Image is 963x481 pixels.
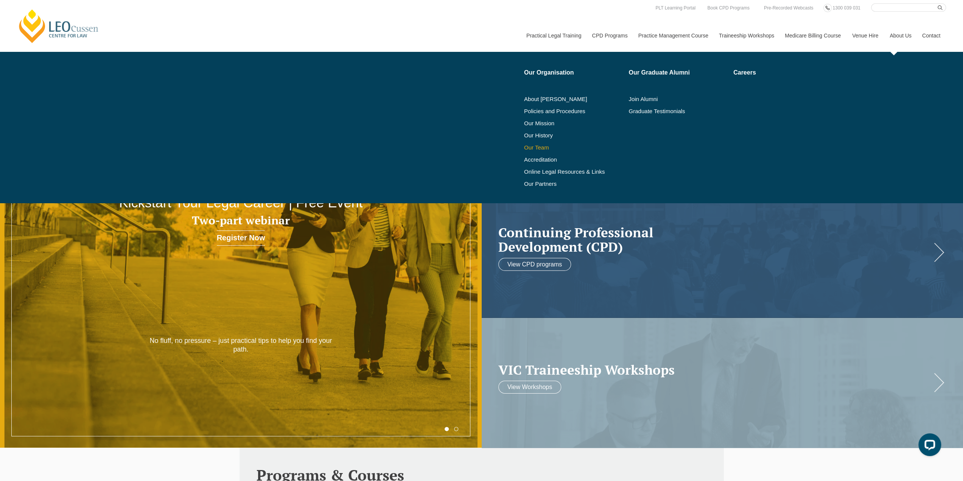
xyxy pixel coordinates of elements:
[586,19,632,52] a: CPD Programs
[733,70,819,76] a: Careers
[524,132,624,139] a: Our History
[629,96,728,102] a: Join Alumni
[762,4,815,12] a: Pre-Recorded Webcasts
[524,96,624,102] a: About [PERSON_NAME]
[524,145,624,151] a: Our Team
[454,427,458,431] button: 2
[524,157,624,163] a: Accreditation
[884,19,916,52] a: About Us
[498,225,932,254] h2: Continuing Professional Development (CPD)
[912,430,944,462] iframe: LiveChat chat widget
[498,362,932,377] a: VIC Traineeship Workshops
[524,70,624,76] a: Our Organisation
[832,5,860,11] span: 1300 039 031
[524,169,624,175] a: Online Legal Resources & Links
[633,19,713,52] a: Practice Management Course
[831,4,862,12] a: 1300 039 031
[524,181,624,187] a: Our Partners
[779,19,846,52] a: Medicare Billing Course
[524,108,624,114] a: Policies and Procedures
[629,108,728,114] a: Graduate Testimonials
[916,19,946,52] a: Contact
[524,120,605,126] a: Our Mission
[521,19,587,52] a: Practical Legal Training
[217,230,265,246] a: Register Now
[498,381,562,394] a: View Workshops
[846,19,884,52] a: Venue Hire
[498,225,932,254] a: Continuing ProfessionalDevelopment (CPD)
[145,336,337,354] p: No fluff, no pressure – just practical tips to help you find your path.
[96,195,386,210] h2: Kickstart Your Legal Career | Free Event
[705,4,751,12] a: Book CPD Programs
[713,19,779,52] a: Traineeship Workshops
[96,214,386,227] h3: Two-part webinar
[445,427,449,431] button: 1
[17,8,101,44] a: [PERSON_NAME] Centre for Law
[498,258,571,271] a: View CPD programs
[629,70,728,76] a: Our Graduate Alumni
[653,4,697,12] a: PLT Learning Portal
